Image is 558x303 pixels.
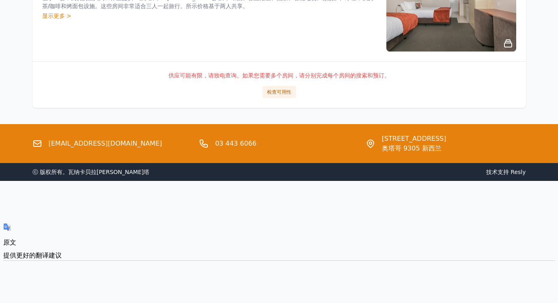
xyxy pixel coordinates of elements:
[382,144,442,152] font: 奥塔哥 9305 新西兰
[486,169,509,175] font: 技术支持
[68,169,149,175] font: 瓦纳卡贝拉[PERSON_NAME]塔
[215,139,256,148] a: 03 443 6066
[42,13,71,19] font: 显示更多 >
[32,169,68,175] font: ⓒ 版权所有。
[49,140,162,147] font: [EMAIL_ADDRESS][DOMAIN_NAME]
[3,238,555,247] h1: 原文
[511,169,526,175] a: Resly
[267,89,291,95] font: 检查可用性
[3,251,62,259] span: 提供更好的翻译建议
[382,135,446,142] font: [STREET_ADDRESS]
[49,139,162,148] a: [EMAIL_ADDRESS][DOMAIN_NAME]
[3,223,11,231] img: Google 翻译
[168,72,390,79] font: 供应可能有限，请致电查询。如果您需要多个房间，请分别完成每个房间的搜索和预订。
[215,140,256,147] font: 03 443 6066
[263,86,296,98] button: 检查可用性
